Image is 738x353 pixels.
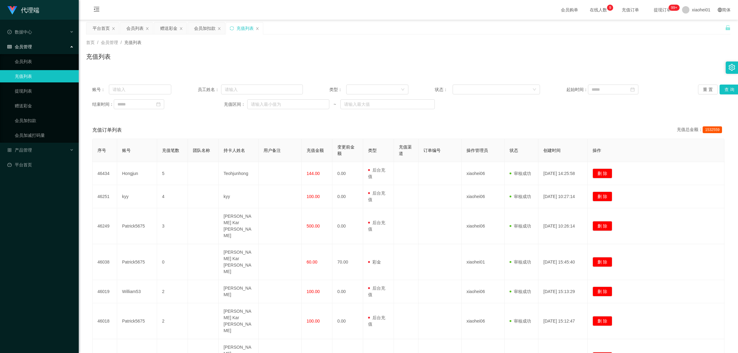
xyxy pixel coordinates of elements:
div: 赠送彩金 [160,22,177,34]
input: 请输入最大值 [340,99,435,109]
span: 操作 [593,148,601,153]
td: [DATE] 10:27:14 [538,185,588,208]
td: xiaohei06 [462,185,505,208]
span: 充值金额 [307,148,324,153]
span: 1532559 [703,126,722,133]
td: Patrick5675 [117,208,157,244]
button: 删 除 [593,169,612,178]
span: 100.00 [307,289,320,294]
span: 60.00 [307,260,317,264]
span: 充值渠道 [399,145,412,156]
span: 充值订单列表 [92,126,122,134]
i: 图标: close [217,27,221,30]
span: 彩金 [368,260,381,264]
td: 2 [157,280,188,303]
span: 审核成功 [510,194,531,199]
td: [PERSON_NAME] Kar [PERSON_NAME] [219,208,259,244]
td: 5 [157,162,188,185]
span: 审核成功 [510,319,531,323]
td: 46251 [93,185,117,208]
span: 起始时间： [566,86,588,93]
span: 充值区间： [224,101,247,108]
td: 4 [157,185,188,208]
span: 审核成功 [510,260,531,264]
td: Hongjun [117,162,157,185]
i: 图标: down [533,88,536,92]
a: 赠送彩金 [15,100,74,112]
span: 结束时间： [92,101,114,108]
span: 充值笔数 [162,148,179,153]
td: xiaohei06 [462,162,505,185]
td: 46249 [93,208,117,244]
td: kyy [117,185,157,208]
span: 后台充值 [368,315,385,327]
sup: 1109 [669,5,680,11]
span: 持卡人姓名 [224,148,245,153]
h1: 代理端 [21,0,39,20]
i: 图标: global [718,8,722,12]
span: 后台充值 [368,168,385,179]
div: 平台首页 [93,22,110,34]
span: 账号： [92,86,109,93]
span: 创建时间 [543,148,561,153]
a: 代理端 [7,7,39,12]
td: 70.00 [332,244,363,280]
span: / [121,40,122,45]
td: Teohjunhong [219,162,259,185]
i: 图标: setting [728,64,735,71]
i: 图标: menu-fold [86,0,107,20]
i: 图标: unlock [725,25,731,30]
span: 会员管理 [7,44,32,49]
td: 0.00 [332,303,363,339]
i: 图标: check-circle-o [7,30,12,34]
a: 会员加扣款 [15,114,74,127]
div: 会员列表 [126,22,144,34]
span: 144.00 [307,171,320,176]
span: 数据中心 [7,30,32,34]
td: [DATE] 15:12:47 [538,303,588,339]
span: 500.00 [307,224,320,228]
i: 图标: calendar [630,87,635,92]
td: 46019 [93,280,117,303]
td: 46018 [93,303,117,339]
span: 后台充值 [368,220,385,232]
span: 状态 [510,148,518,153]
i: 图标: close [112,27,115,30]
button: 重 置 [698,85,718,94]
input: 请输入最小值为 [247,99,329,109]
span: 100.00 [307,194,320,199]
input: 请输入 [221,85,303,94]
button: 删 除 [593,221,612,231]
td: 3 [157,208,188,244]
img: logo.9652507e.png [7,6,17,15]
span: 充值订单 [619,8,642,12]
td: 0.00 [332,208,363,244]
span: 序号 [97,148,106,153]
span: 产品管理 [7,148,32,153]
span: 类型： [329,86,346,93]
div: 会员加扣款 [194,22,216,34]
td: xiaohei06 [462,303,505,339]
span: 团队名称 [193,148,210,153]
button: 删 除 [593,257,612,267]
span: 后台充值 [368,286,385,297]
a: 充值列表 [15,70,74,82]
span: 操作管理员 [466,148,488,153]
span: 100.00 [307,319,320,323]
span: 变更前金额 [337,145,355,156]
span: 订单编号 [423,148,441,153]
span: 首页 [86,40,95,45]
td: [PERSON_NAME] [219,280,259,303]
span: 审核成功 [510,289,531,294]
p: 9 [609,5,611,11]
td: xiaohei01 [462,244,505,280]
span: 审核成功 [510,224,531,228]
td: 0.00 [332,162,363,185]
span: 提现订单 [651,8,674,12]
span: / [97,40,98,45]
td: xiaohei06 [462,280,505,303]
td: Patrick5675 [117,303,157,339]
span: 会员管理 [101,40,118,45]
span: ~ [329,101,340,108]
button: 删 除 [593,316,612,326]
